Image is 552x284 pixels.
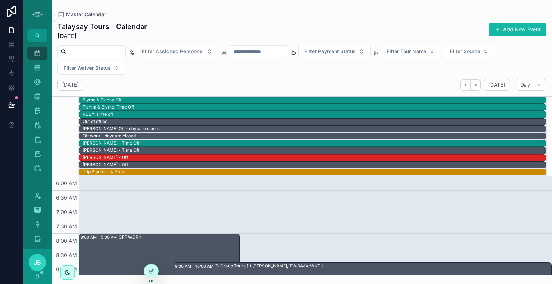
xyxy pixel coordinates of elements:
button: Select Button [136,45,218,58]
div: Z: Group Tours (1) [PERSON_NAME], TW:BAJX-WKZU [215,263,323,269]
div: RUBY: Time off [83,111,113,117]
h1: Talaysay Tours - Calendar [57,22,147,32]
div: Fianna & Blythe: Time Off [83,104,134,110]
div: OFF WORK [119,234,141,240]
button: Day [516,79,546,91]
div: Candace - Off [83,154,128,161]
span: [DATE] [57,32,147,40]
button: [DATE] [484,79,510,91]
div: [PERSON_NAME] Off - daycare closed [83,126,160,132]
span: [DATE] [488,82,505,88]
div: 9:00 AM – 10:00 AM [175,263,215,270]
a: Master Calendar [57,11,106,18]
div: Richard - Time Off [83,147,139,154]
span: Filter Assigned Personnel [142,48,204,55]
span: Filter Tour Name [387,48,426,55]
button: Back [460,79,471,91]
div: Candace - Off [83,161,128,168]
div: Becky Off - daycare closed [83,125,160,132]
div: [PERSON_NAME] - Time Off [83,140,139,146]
div: Out of office [83,118,107,125]
img: App logo [32,9,43,20]
div: scrollable content [23,42,52,249]
div: [PERSON_NAME] - Time Off [83,147,139,153]
span: 8:30 AM [54,252,79,258]
span: 8:00 AM [54,238,79,244]
button: Next [471,79,481,91]
span: Filter Source [450,48,480,55]
span: 9:00 AM [54,266,79,272]
div: [PERSON_NAME] - Off [83,155,128,160]
div: Out of office [83,119,107,124]
span: 6:00 AM [54,180,79,186]
span: Day [520,82,530,88]
div: Trip Planning & Prep [83,169,124,175]
span: Master Calendar [66,11,106,18]
span: 6:30 AM [54,194,79,201]
div: Off work - daycare closed [83,133,136,139]
div: Blythe & Fianna Off [83,97,121,103]
button: Select Button [444,45,495,58]
span: 7:00 AM [55,209,79,215]
button: Select Button [381,45,441,58]
button: Select Button [298,45,371,58]
div: 8:00 AM – 5:00 PM [80,234,119,241]
button: Select Button [57,61,125,75]
span: Filter Waiver Status [64,64,111,72]
h2: [DATE] [62,81,79,88]
div: [PERSON_NAME] - Off [83,162,128,168]
div: Trip Planning & Prep [83,169,124,175]
span: 7:30 AM [55,223,79,229]
span: JB [34,258,41,267]
button: Add New Event [489,23,546,36]
span: Filter Payment Status [304,48,356,55]
div: Richard - Time Off [83,140,139,146]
